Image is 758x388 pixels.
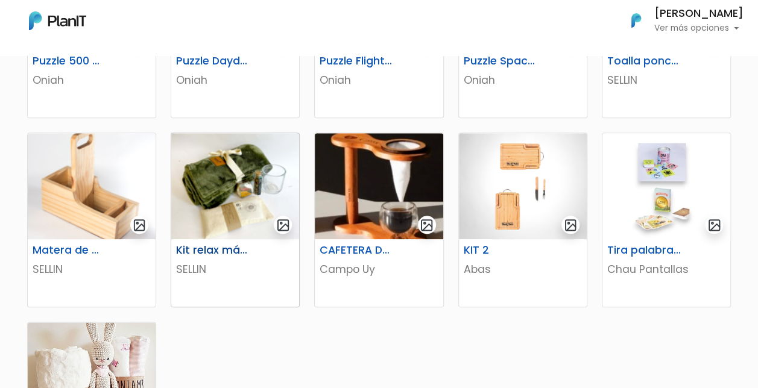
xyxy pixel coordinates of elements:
[171,133,299,239] img: thumb_68921f9ede5ef_captura-de-pantalla-2025-08-05-121323.png
[464,72,582,88] p: Oniah
[456,55,545,67] h6: Puzzle Space Rocket
[654,24,744,33] p: Ver más opciones
[25,55,114,67] h6: Puzzle 500 piezas
[62,11,174,35] div: ¿Necesitás ayuda?
[33,261,151,277] p: SELLIN
[420,218,434,232] img: gallery-light
[600,244,689,257] h6: Tira palabras + Cartas españolas
[314,133,443,307] a: gallery-light CAFETERA DE GOTEO Campo Uy
[176,72,294,88] p: Oniah
[707,218,721,232] img: gallery-light
[616,5,744,36] button: PlanIt Logo [PERSON_NAME] Ver más opciones
[312,55,401,67] h6: Puzzle Flight to the horizon
[602,133,730,239] img: thumb_image__copia___copia___copia_-Photoroom__6_.jpg
[464,261,582,277] p: Abas
[133,218,147,232] img: gallery-light
[623,7,649,34] img: PlanIt Logo
[25,244,114,257] h6: Matera de madera con Porta Celular
[458,133,587,307] a: gallery-light KIT 2 Abas
[607,72,725,88] p: SELLIN
[459,133,587,239] img: thumb_WhatsApp_Image_2023-06-30_at_16.24.56-PhotoRoom.png
[33,72,151,88] p: Oniah
[171,133,300,307] a: gallery-light Kit relax más té SELLIN
[564,218,578,232] img: gallery-light
[312,244,401,257] h6: CAFETERA DE GOTEO
[602,133,731,307] a: gallery-light Tira palabras + Cartas españolas Chau Pantallas
[27,133,156,307] a: gallery-light Matera de madera con Porta Celular SELLIN
[315,133,443,239] img: thumb_46808385-B327-4404-90A4-523DC24B1526_4_5005_c.jpeg
[654,8,744,19] h6: [PERSON_NAME]
[456,244,545,257] h6: KIT 2
[320,261,438,277] p: Campo Uy
[169,55,257,67] h6: Puzzle Daydreamer
[28,133,156,239] img: thumb_688cd36894cd4_captura-de-pantalla-2025-08-01-114651.png
[607,261,725,277] p: Chau Pantallas
[169,244,257,257] h6: Kit relax más té
[320,72,438,88] p: Oniah
[176,261,294,277] p: SELLIN
[600,55,689,67] h6: Toalla poncho varios diseños
[276,218,290,232] img: gallery-light
[29,11,86,30] img: PlanIt Logo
